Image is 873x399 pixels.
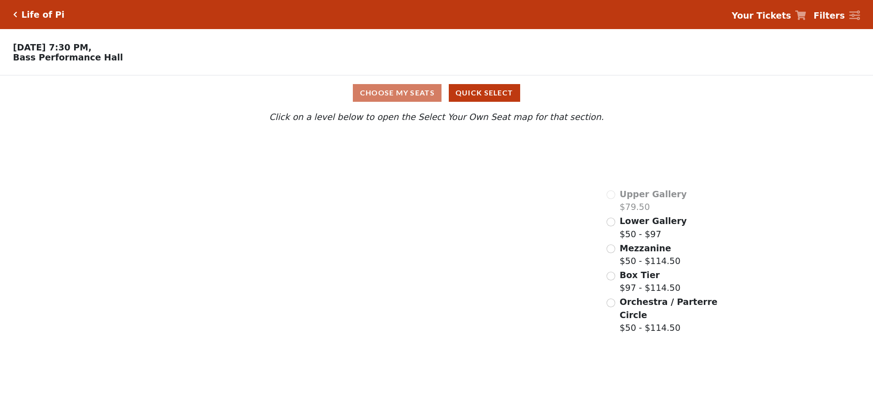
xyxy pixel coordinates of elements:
[620,270,660,280] span: Box Tier
[620,216,687,226] span: Lower Gallery
[732,10,791,20] strong: Your Tickets
[449,84,520,102] button: Quick Select
[813,9,860,22] a: Filters
[115,110,758,124] p: Click on a level below to open the Select Your Own Seat map for that section.
[620,269,681,294] label: $97 - $114.50
[316,280,487,384] path: Orchestra / Parterre Circle - Seats Available: 39
[222,140,391,180] path: Upper Gallery - Seats Available: 0
[620,189,687,199] span: Upper Gallery
[620,242,681,268] label: $50 - $114.50
[620,214,687,240] label: $50 - $97
[235,173,414,229] path: Lower Gallery - Seats Available: 167
[21,10,65,20] h5: Life of Pi
[620,295,719,334] label: $50 - $114.50
[813,10,845,20] strong: Filters
[620,243,671,253] span: Mezzanine
[620,188,687,214] label: $79.50
[13,11,17,18] a: Click here to go back to filters
[732,9,806,22] a: Your Tickets
[620,297,717,320] span: Orchestra / Parterre Circle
